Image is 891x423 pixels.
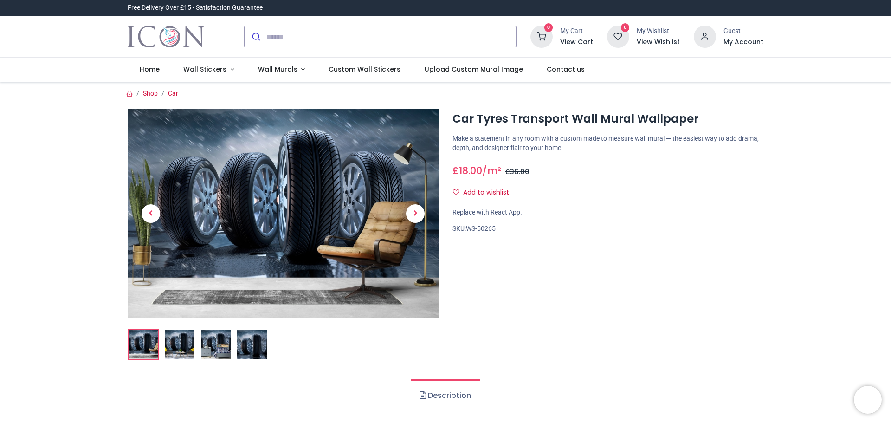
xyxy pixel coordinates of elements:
span: Previous [142,204,160,223]
img: WS-50265-02 [165,330,194,359]
a: 0 [530,33,553,40]
div: Replace with React App. [452,208,763,217]
a: View Wishlist [637,38,680,47]
iframe: Brevo live chat [854,386,882,414]
p: Make a statement in any room with a custom made to measure wall mural — the easiest way to add dr... [452,134,763,152]
span: £ [452,164,482,177]
a: Car [168,90,178,97]
div: My Wishlist [637,26,680,36]
span: Upload Custom Mural Image [425,65,523,74]
a: Wall Stickers [171,58,246,82]
a: Next [392,140,439,286]
a: Shop [143,90,158,97]
a: Wall Murals [246,58,317,82]
a: View Cart [560,38,593,47]
img: Car Tyres Transport Wall Mural Wallpaper [128,109,439,318]
span: WS-50265 [466,225,496,232]
span: Wall Stickers [183,65,226,74]
div: SKU: [452,224,763,234]
div: My Cart [560,26,593,36]
span: Custom Wall Stickers [329,65,400,74]
img: Car Tyres Transport Wall Mural Wallpaper [129,330,158,359]
img: WS-50265-03 [201,330,231,359]
i: Add to wishlist [453,189,459,195]
sup: 0 [544,23,553,32]
button: Submit [245,26,266,47]
span: 36.00 [510,167,529,176]
div: Free Delivery Over £15 - Satisfaction Guarantee [128,3,263,13]
img: WS-50265-04 [237,330,267,359]
div: Guest [723,26,763,36]
a: Previous [128,140,174,286]
button: Add to wishlistAdd to wishlist [452,185,517,201]
span: Contact us [547,65,585,74]
a: Logo of Icon Wall Stickers [128,24,204,50]
a: My Account [723,38,763,47]
a: Description [411,379,480,412]
span: Next [406,204,425,223]
sup: 0 [621,23,630,32]
iframe: Customer reviews powered by Trustpilot [568,3,763,13]
a: 0 [607,33,629,40]
span: 18.00 [459,164,482,177]
span: /m² [482,164,501,177]
span: Home [140,65,160,74]
span: £ [505,167,529,176]
img: Icon Wall Stickers [128,24,204,50]
span: Wall Murals [258,65,297,74]
h1: Car Tyres Transport Wall Mural Wallpaper [452,111,763,127]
